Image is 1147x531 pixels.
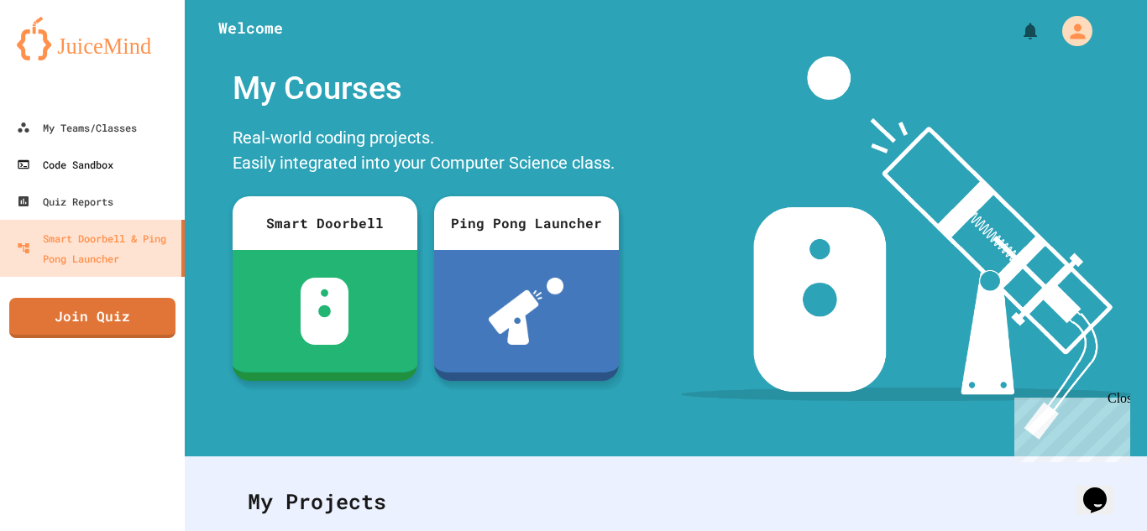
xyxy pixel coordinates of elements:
div: Code Sandbox [17,154,113,174]
div: Real-world coding projects. Easily integrated into your Computer Science class. [224,121,627,184]
img: logo-orange.svg [17,17,168,60]
img: ppl-with-ball.png [489,278,563,345]
div: Smart Doorbell & Ping Pong Launcher [17,228,175,268]
img: banner-image-my-projects.png [681,56,1131,440]
div: Quiz Reports [17,191,113,211]
img: sdb-white.svg [301,278,348,345]
div: Smart Doorbell [233,196,417,250]
a: Join Quiz [9,298,175,338]
div: Ping Pong Launcher [434,196,619,250]
div: My Account [1045,12,1097,50]
div: Chat with us now!Close [7,7,116,107]
div: My Notifications [989,17,1045,45]
div: My Courses [224,56,627,121]
div: My Teams/Classes [17,117,137,138]
iframe: chat widget [1008,391,1130,462]
iframe: chat widget [1076,464,1130,514]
